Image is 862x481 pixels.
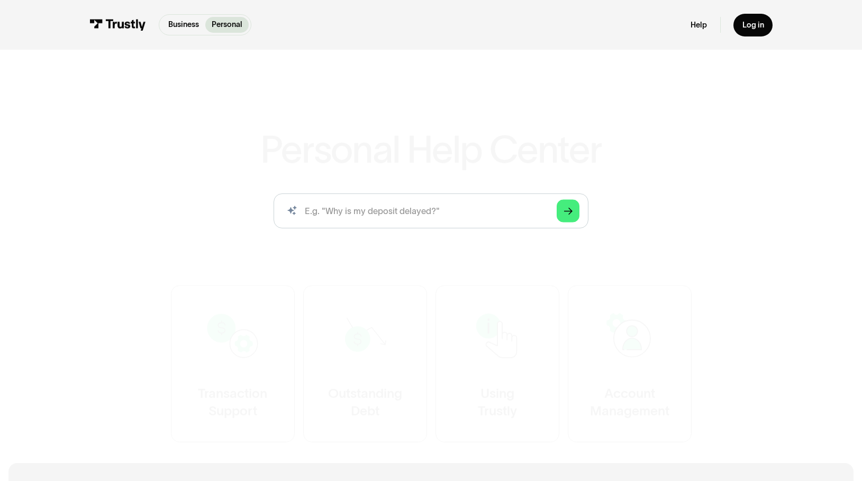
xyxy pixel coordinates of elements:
[742,20,764,30] div: Log in
[589,385,669,420] div: Account Management
[171,285,295,442] a: TransactionSupport
[89,19,146,31] img: Trustly Logo
[435,285,559,442] a: UsingTrustly
[260,130,602,168] h1: Personal Help Center
[205,17,249,33] a: Personal
[198,385,267,420] div: Transaction Support
[477,385,516,420] div: Using Trustly
[303,285,427,442] a: OutstandingDebt
[328,385,402,420] div: Outstanding Debt
[274,193,588,228] input: search
[733,14,773,36] a: Log in
[161,17,205,33] a: Business
[212,19,242,31] p: Personal
[567,285,691,442] a: AccountManagement
[691,20,707,30] a: Help
[168,19,199,31] p: Business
